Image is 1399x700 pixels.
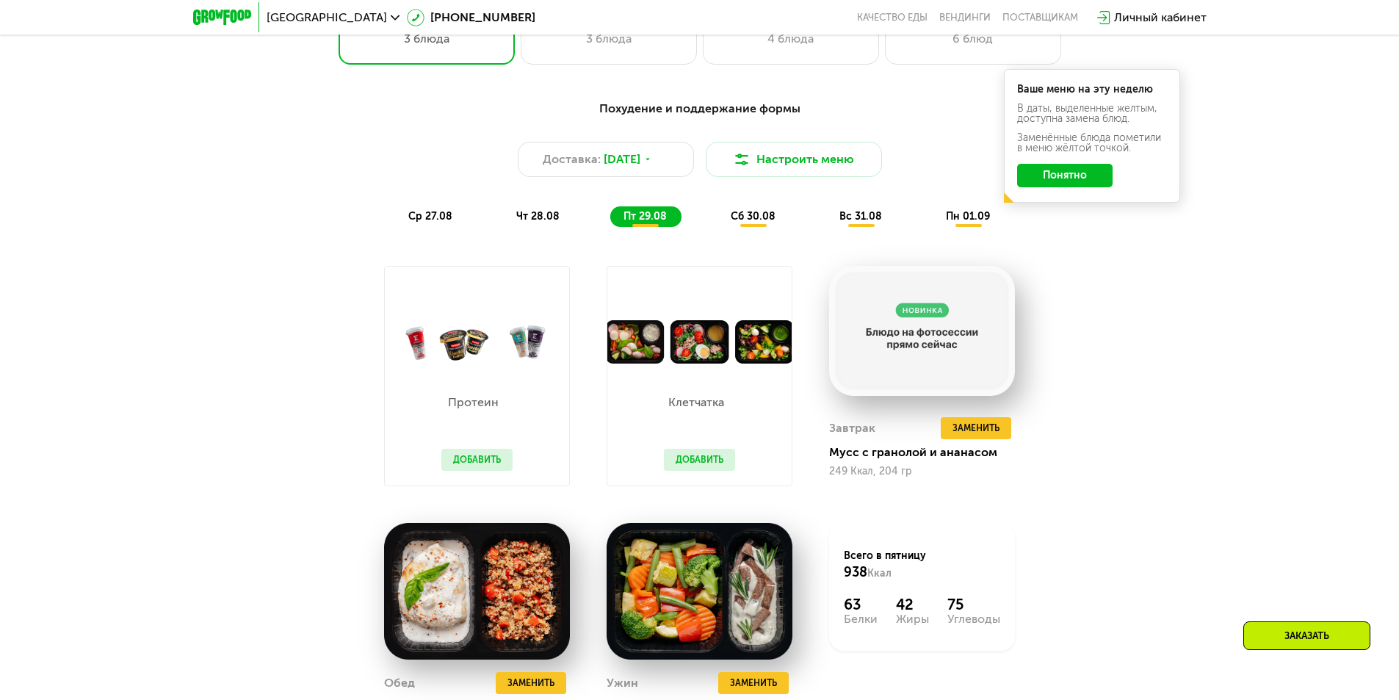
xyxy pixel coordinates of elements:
[441,449,513,471] button: Добавить
[947,596,1000,613] div: 75
[947,613,1000,625] div: Углеводы
[867,567,892,580] span: Ккал
[730,676,777,690] span: Заменить
[1017,133,1167,154] div: Заменённые блюда пометили в меню жёлтой точкой.
[496,672,566,694] button: Заменить
[1002,12,1078,24] div: поставщикам
[407,9,535,26] a: [PHONE_NUMBER]
[844,564,867,580] span: 938
[536,30,682,48] div: 3 блюда
[844,613,878,625] div: Белки
[607,672,638,694] div: Ужин
[516,210,560,223] span: чт 28.08
[839,210,882,223] span: вс 31.08
[829,445,1027,460] div: Мусс с гранолой и ананасом
[952,421,999,436] span: Заменить
[267,12,387,24] span: [GEOGRAPHIC_DATA]
[857,12,928,24] a: Качество еды
[900,30,1046,48] div: 6 блюд
[265,100,1135,118] div: Похудение и поддержание формы
[1017,104,1167,124] div: В даты, выделенные желтым, доступна замена блюд.
[718,672,789,694] button: Заменить
[844,596,878,613] div: 63
[604,151,640,168] span: [DATE]
[507,676,554,690] span: Заменить
[664,449,735,471] button: Добавить
[829,417,875,439] div: Завтрак
[664,397,728,408] p: Клетчатка
[1243,621,1370,650] div: Заказать
[939,12,991,24] a: Вендинги
[1017,164,1113,187] button: Понятно
[543,151,601,168] span: Доставка:
[946,210,990,223] span: пн 01.09
[706,142,882,177] button: Настроить меню
[441,397,505,408] p: Протеин
[623,210,667,223] span: пт 29.08
[844,549,1000,581] div: Всего в пятницу
[941,417,1011,439] button: Заменить
[354,30,499,48] div: 3 блюда
[829,466,1015,477] div: 249 Ккал, 204 гр
[896,613,929,625] div: Жиры
[384,672,415,694] div: Обед
[1114,9,1207,26] div: Личный кабинет
[408,210,452,223] span: ср 27.08
[1017,84,1167,95] div: Ваше меню на эту неделю
[718,30,864,48] div: 4 блюда
[896,596,929,613] div: 42
[731,210,776,223] span: сб 30.08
